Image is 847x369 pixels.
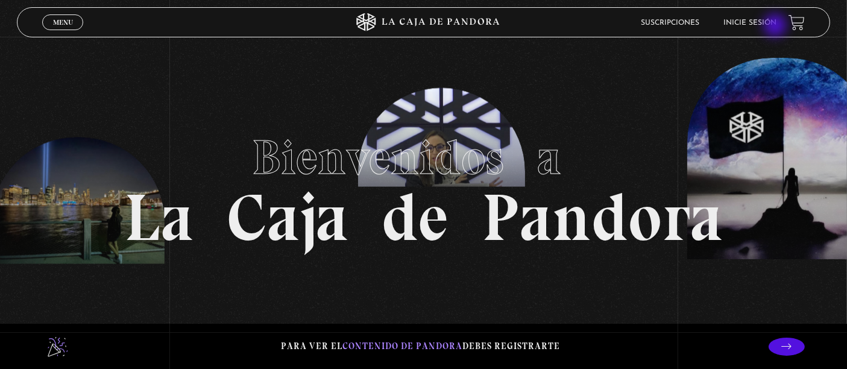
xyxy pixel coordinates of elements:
[723,19,776,27] a: Inicie sesión
[124,118,723,251] h1: La Caja de Pandora
[789,14,805,31] a: View your shopping cart
[342,341,462,352] span: contenido de Pandora
[641,19,699,27] a: Suscripciones
[49,29,77,37] span: Cerrar
[281,338,560,355] p: Para ver el debes registrarte
[253,128,595,186] span: Bienvenidos a
[53,19,73,26] span: Menu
